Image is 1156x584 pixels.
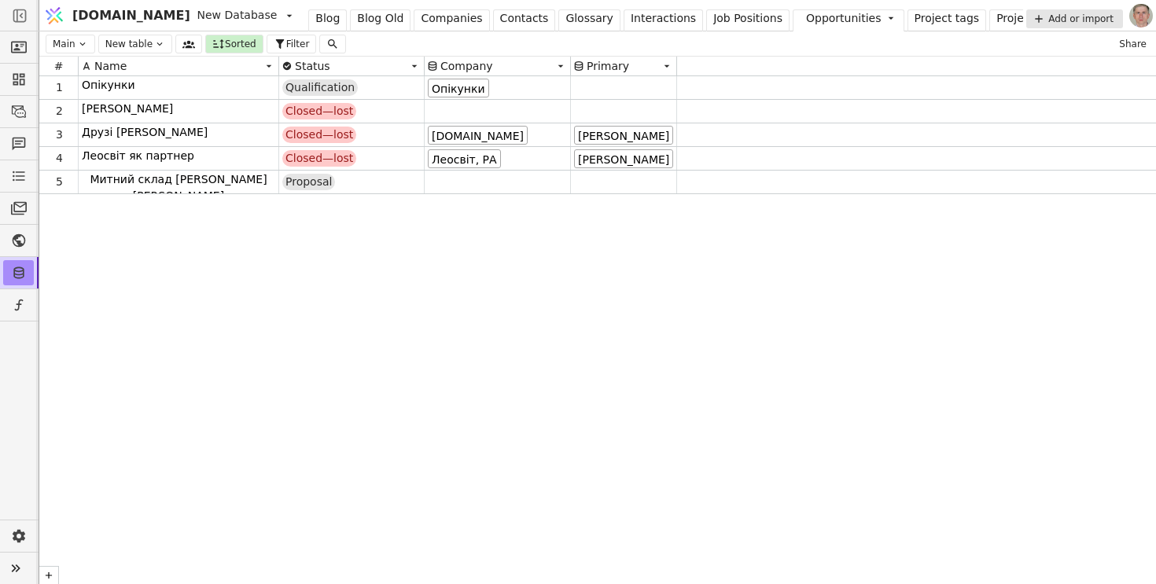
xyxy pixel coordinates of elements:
[428,126,528,145] div: [DOMAIN_NAME]
[41,79,78,96] div: 1
[421,10,482,27] div: Companies
[624,9,703,31] a: Interactions
[82,171,275,204] p: Митний склад [PERSON_NAME] [PERSON_NAME]
[282,79,358,96] div: Qualification
[1129,4,1153,28] img: 1560949290925-CROPPED-IMG_0201-2-.jpg
[350,9,410,31] a: Blog Old
[357,10,403,27] div: Blog Old
[574,149,673,168] div: [PERSON_NAME]
[41,127,78,143] div: 3
[1026,9,1123,28] div: Add or import
[98,35,172,53] button: New table
[915,10,980,27] div: Project tags
[39,1,194,31] a: [DOMAIN_NAME]
[295,60,330,72] span: Status
[282,150,356,167] div: Closed—lost
[631,10,696,27] div: Interactions
[806,10,882,27] div: Opportunities
[39,57,79,75] div: #
[713,10,782,27] div: Job Positions
[42,1,66,31] img: Logo
[72,6,190,25] span: [DOMAIN_NAME]
[225,37,256,51] span: Sorted
[907,9,987,31] a: Project tags
[82,77,135,94] p: Опікунки
[565,10,613,27] div: Glossary
[282,103,356,119] div: Closed—lost
[41,103,78,119] div: 2
[42,35,95,53] button: Main
[267,35,317,53] button: Filter
[587,60,661,72] span: Primary contact for
[414,9,489,31] a: Companies
[500,10,549,27] div: Contacts
[197,7,278,24] span: New Database
[996,10,1040,27] div: Projects
[286,37,310,51] span: Filter
[1113,35,1153,53] button: Share
[428,79,489,97] div: Опікунки
[82,148,194,164] p: Леосвіт як партнер
[282,127,356,143] div: Closed—lost
[428,149,501,168] div: Леосвіт, РА
[82,124,208,146] span: Друзі [PERSON_NAME]
[440,60,493,72] span: Company
[205,35,263,53] button: Sorted
[94,60,127,72] span: Name
[315,10,340,27] div: Blog
[46,35,95,53] div: Main
[41,150,78,167] div: 4
[574,126,673,145] div: [PERSON_NAME]
[41,174,78,190] div: 5
[493,9,556,31] a: Contacts
[282,174,335,190] div: Proposal
[308,9,347,31] a: Blog
[989,9,1047,31] a: Projects
[558,9,620,31] a: Glossary
[706,9,790,31] a: Job Positions
[793,9,904,31] a: Opportunities
[82,101,173,117] p: [PERSON_NAME]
